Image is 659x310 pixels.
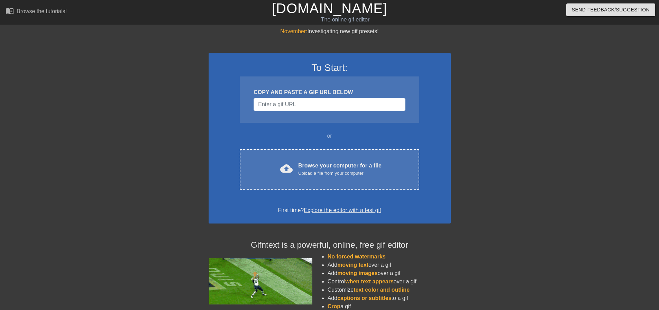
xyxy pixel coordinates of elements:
span: moving images [337,270,377,276]
img: football_small.gif [209,258,312,304]
div: The online gif editor [223,16,467,24]
li: Customize [328,286,451,294]
div: or [227,132,433,140]
span: captions or subtitles [337,295,391,301]
div: Investigating new gif presets! [209,27,451,36]
span: Send Feedback/Suggestion [572,6,650,14]
h4: Gifntext is a powerful, online, free gif editor [209,240,451,250]
li: Add to a gif [328,294,451,302]
span: No forced watermarks [328,254,386,259]
div: Upload a file from your computer [298,170,382,177]
div: First time? [218,206,442,215]
h3: To Start: [218,62,442,74]
li: Control over a gif [328,277,451,286]
a: [DOMAIN_NAME] [272,1,387,16]
span: Crop [328,303,340,309]
span: menu_book [6,7,14,15]
span: when text appears [345,279,394,284]
li: Add over a gif [328,269,451,277]
div: Browse your computer for a file [298,162,382,177]
span: text color and outline [354,287,410,293]
span: November: [280,28,307,34]
div: COPY AND PASTE A GIF URL BELOW [254,88,405,97]
span: cloud_upload [280,162,293,175]
li: Add over a gif [328,261,451,269]
button: Send Feedback/Suggestion [566,3,655,16]
a: Explore the editor with a test gif [304,207,381,213]
a: Browse the tutorials! [6,7,67,17]
input: Username [254,98,405,111]
div: Browse the tutorials! [17,8,67,14]
span: moving text [337,262,368,268]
